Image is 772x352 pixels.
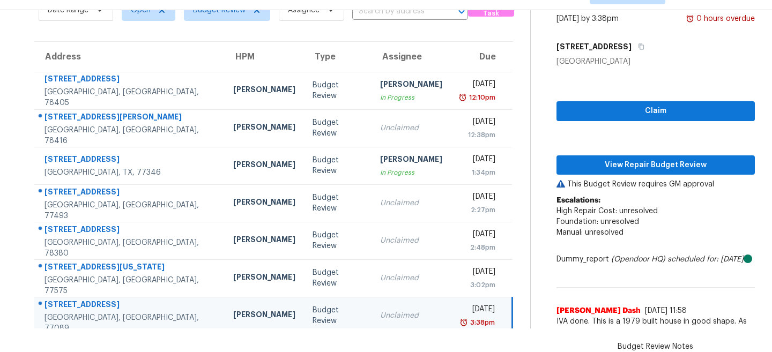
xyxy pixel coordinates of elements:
[352,3,438,20] input: Search by address
[686,13,694,24] img: Overdue Alarm Icon
[556,207,658,215] span: High Repair Cost: unresolved
[380,92,442,103] div: In Progress
[556,229,623,236] span: Manual: unresolved
[556,13,619,24] div: [DATE] by 3:38pm
[44,154,216,167] div: [STREET_ADDRESS]
[459,280,496,290] div: 3:02pm
[565,159,746,172] span: View Repair Budget Review
[233,159,295,173] div: [PERSON_NAME]
[44,275,216,296] div: [GEOGRAPHIC_DATA], [GEOGRAPHIC_DATA], 77575
[313,305,363,326] div: Budget Review
[459,205,496,215] div: 2:27pm
[645,307,687,314] span: [DATE] 11:58
[556,155,755,175] button: View Repair Budget Review
[233,309,295,323] div: [PERSON_NAME]
[233,234,295,248] div: [PERSON_NAME]
[313,117,363,139] div: Budget Review
[556,56,755,67] div: [GEOGRAPHIC_DATA]
[556,305,641,316] span: [PERSON_NAME] Dash
[459,154,496,167] div: [DATE]
[380,154,442,167] div: [PERSON_NAME]
[233,84,295,98] div: [PERSON_NAME]
[313,155,363,176] div: Budget Review
[233,272,295,285] div: [PERSON_NAME]
[44,261,216,275] div: [STREET_ADDRESS][US_STATE]
[44,237,216,259] div: [GEOGRAPHIC_DATA], [GEOGRAPHIC_DATA], 78380
[467,92,495,103] div: 12:10pm
[313,267,363,289] div: Budget Review
[44,299,216,312] div: [STREET_ADDRESS]
[44,73,216,87] div: [STREET_ADDRESS]
[380,167,442,178] div: In Progress
[459,79,496,92] div: [DATE]
[233,197,295,210] div: [PERSON_NAME]
[611,256,665,263] i: (Opendoor HQ)
[556,101,755,121] button: Claim
[459,242,496,253] div: 2:48pm
[313,230,363,251] div: Budget Review
[380,235,442,246] div: Unclaimed
[556,197,600,204] b: Escalations:
[459,130,496,140] div: 12:38pm
[288,5,320,16] span: Assignee
[556,179,755,190] p: This Budget Review requires GM approval
[34,42,225,72] th: Address
[131,5,151,16] span: Open
[565,104,746,118] span: Claim
[44,87,216,108] div: [GEOGRAPHIC_DATA], [GEOGRAPHIC_DATA], 78405
[48,5,88,16] span: Date Range
[459,116,496,130] div: [DATE]
[454,4,469,19] button: Open
[380,79,442,92] div: [PERSON_NAME]
[380,198,442,208] div: Unclaimed
[468,317,495,328] div: 3:38pm
[313,80,363,101] div: Budget Review
[459,266,496,280] div: [DATE]
[459,191,496,205] div: [DATE]
[44,125,216,146] div: [GEOGRAPHIC_DATA], [GEOGRAPHIC_DATA], 78416
[193,5,246,16] span: Budget Review
[459,167,496,178] div: 1:34pm
[556,41,632,52] h5: [STREET_ADDRESS]
[694,13,755,24] div: 0 hours overdue
[632,37,646,56] button: Copy Address
[44,200,216,221] div: [GEOGRAPHIC_DATA], [GEOGRAPHIC_DATA], 77493
[380,310,442,321] div: Unclaimed
[459,229,496,242] div: [DATE]
[459,317,468,328] img: Overdue Alarm Icon
[44,186,216,200] div: [STREET_ADDRESS]
[44,224,216,237] div: [STREET_ADDRESS]
[304,42,372,72] th: Type
[380,123,442,133] div: Unclaimed
[372,42,451,72] th: Assignee
[451,42,513,72] th: Due
[313,192,363,214] div: Budget Review
[459,304,495,317] div: [DATE]
[233,122,295,135] div: [PERSON_NAME]
[225,42,304,72] th: HPM
[556,218,639,226] span: Foundation: unresolved
[556,254,755,265] div: Dummy_report
[44,312,216,334] div: [GEOGRAPHIC_DATA], [GEOGRAPHIC_DATA], 77089
[380,273,442,283] div: Unclaimed
[44,167,216,178] div: [GEOGRAPHIC_DATA], TX, 77346
[44,111,216,125] div: [STREET_ADDRESS][PERSON_NAME]
[458,92,467,103] img: Overdue Alarm Icon
[667,256,744,263] i: scheduled for: [DATE]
